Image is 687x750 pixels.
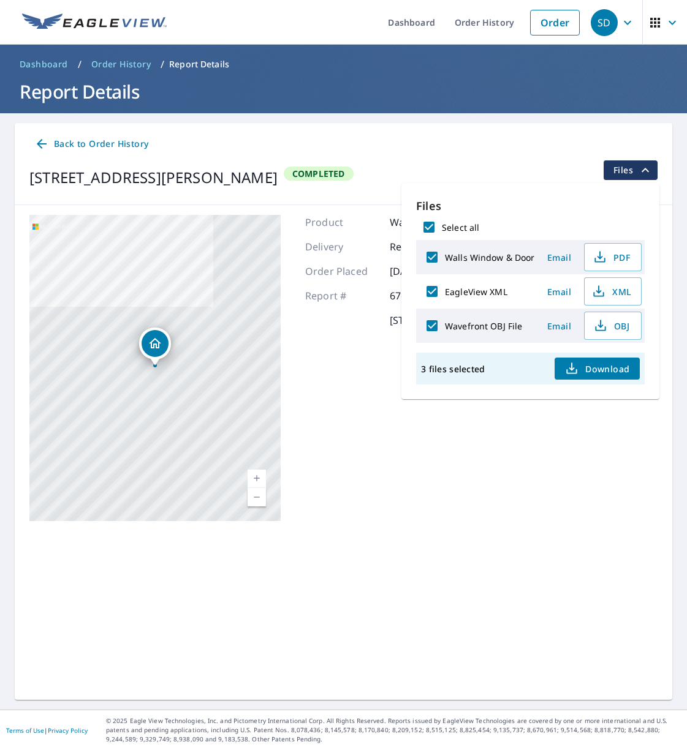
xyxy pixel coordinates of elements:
a: Privacy Policy [48,726,88,735]
p: Walls, Windows & Doors [390,215,505,230]
div: Dropped pin, building 1, Residential property, 12723 Autumn Mill Dr Houston, TX 77070 [139,328,171,366]
button: Email [540,317,579,336]
span: OBJ [592,318,631,333]
a: Back to Order History [29,133,153,156]
div: [STREET_ADDRESS][PERSON_NAME] [29,167,278,189]
label: Select all [442,222,479,233]
p: Order Placed [305,264,379,279]
span: Back to Order History [34,137,148,152]
p: Product [305,215,379,230]
button: PDF [584,243,642,271]
p: Delivery [305,239,379,254]
p: Files [416,198,645,214]
span: Email [545,252,574,263]
p: 3 files selected [421,363,485,375]
a: Order History [86,54,156,74]
a: Current Level 17, Zoom Out [248,488,266,506]
p: | [6,727,88,734]
button: XML [584,277,642,306]
label: Wavefront OBJ File [445,320,522,332]
p: Report # [305,288,379,303]
p: [DATE] [390,264,463,279]
a: Current Level 17, Zoom In [248,470,266,488]
a: Terms of Use [6,726,44,735]
p: [STREET_ADDRESS] [390,313,479,328]
p: Regular [390,239,463,254]
h1: Report Details [15,79,672,104]
span: PDF [592,250,631,264]
button: Email [540,282,579,301]
nav: breadcrumb [15,54,672,74]
li: / [161,57,164,72]
p: Report Details [169,58,229,70]
span: Order History [91,58,151,70]
button: filesDropdownBtn-67664654 [603,160,658,180]
a: Dashboard [15,54,73,74]
p: © 2025 Eagle View Technologies, Inc. and Pictometry International Corp. All Rights Reserved. Repo... [106,716,681,744]
span: Email [545,286,574,298]
div: SD [591,9,618,36]
p: 67664654 [390,288,463,303]
button: Download [555,358,639,380]
span: Download [564,361,629,376]
a: Order [530,10,580,36]
span: Dashboard [20,58,68,70]
span: XML [592,284,631,299]
span: Files [613,163,653,178]
button: Email [540,248,579,267]
button: OBJ [584,312,642,340]
li: / [78,57,82,72]
label: EagleView XML [445,286,507,298]
img: EV Logo [22,13,167,32]
span: Email [545,320,574,332]
label: Walls Window & Door [445,252,535,263]
span: Completed [285,168,352,179]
